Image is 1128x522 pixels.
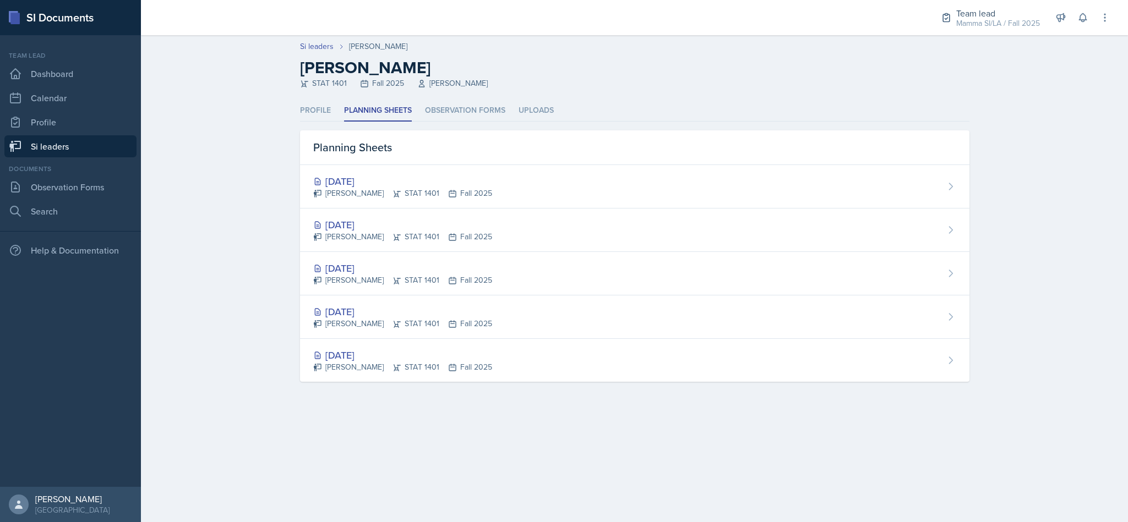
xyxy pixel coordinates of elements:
[4,51,137,61] div: Team lead
[300,252,969,295] a: [DATE] [PERSON_NAME]STAT 1401Fall 2025
[313,261,492,276] div: [DATE]
[300,295,969,339] a: [DATE] [PERSON_NAME]STAT 1401Fall 2025
[4,239,137,261] div: Help & Documentation
[956,7,1040,20] div: Team lead
[35,504,110,515] div: [GEOGRAPHIC_DATA]
[4,135,137,157] a: Si leaders
[300,165,969,208] a: [DATE] [PERSON_NAME]STAT 1401Fall 2025
[313,188,492,199] div: [PERSON_NAME] STAT 1401 Fall 2025
[313,348,492,362] div: [DATE]
[300,78,969,89] div: STAT 1401 Fall 2025 [PERSON_NAME]
[300,41,334,52] a: Si leaders
[344,100,412,122] li: Planning Sheets
[300,208,969,252] a: [DATE] [PERSON_NAME]STAT 1401Fall 2025
[313,318,492,329] div: [PERSON_NAME] STAT 1401 Fall 2025
[4,111,137,133] a: Profile
[313,274,492,286] div: [PERSON_NAME] STAT 1401 Fall 2025
[956,18,1040,29] div: Mamma SI/LA / Fall 2025
[313,174,492,189] div: [DATE]
[300,339,969,382] a: [DATE] [PERSON_NAME]STAT 1401Fall 2025
[35,493,110,504] div: [PERSON_NAME]
[313,304,492,319] div: [DATE]
[300,58,969,78] h2: [PERSON_NAME]
[4,164,137,174] div: Documents
[4,200,137,222] a: Search
[4,87,137,109] a: Calendar
[519,100,554,122] li: Uploads
[313,217,492,232] div: [DATE]
[313,231,492,243] div: [PERSON_NAME] STAT 1401 Fall 2025
[349,41,407,52] div: [PERSON_NAME]
[425,100,505,122] li: Observation Forms
[300,100,331,122] li: Profile
[4,63,137,85] a: Dashboard
[313,361,492,373] div: [PERSON_NAME] STAT 1401 Fall 2025
[4,176,137,198] a: Observation Forms
[300,130,969,165] div: Planning Sheets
